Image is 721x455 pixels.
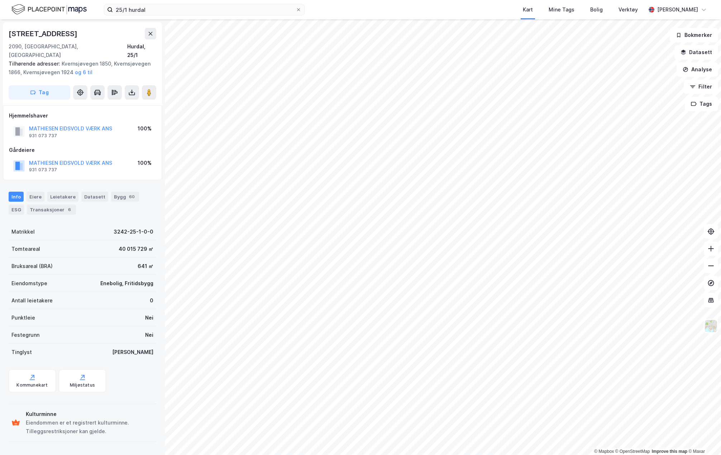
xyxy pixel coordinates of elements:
[677,62,718,77] button: Analyse
[70,382,95,388] div: Miljøstatus
[657,5,698,14] div: [PERSON_NAME]
[670,28,718,42] button: Bokmerker
[27,192,44,202] div: Eiere
[81,192,108,202] div: Datasett
[619,5,638,14] div: Verktøy
[29,167,57,173] div: 931 073 737
[111,192,139,202] div: Bygg
[9,59,151,77] div: Kvernsjøvegen 1850, Kvernsjøvegen 1866, Kvernsjøvegen 1924
[66,206,73,213] div: 6
[138,124,152,133] div: 100%
[112,348,153,356] div: [PERSON_NAME]
[128,193,136,200] div: 60
[11,3,87,16] img: logo.f888ab2527a4732fd821a326f86c7f29.svg
[150,296,153,305] div: 0
[9,111,156,120] div: Hjemmelshaver
[138,159,152,167] div: 100%
[674,45,718,59] button: Datasett
[685,97,718,111] button: Tags
[684,80,718,94] button: Filter
[11,279,47,288] div: Eiendomstype
[9,85,70,100] button: Tag
[119,245,153,253] div: 40 015 729 ㎡
[685,421,721,455] iframe: Chat Widget
[594,449,614,454] a: Mapbox
[11,313,35,322] div: Punktleie
[127,42,156,59] div: Hurdal, 25/1
[29,133,57,139] div: 931 073 737
[11,296,53,305] div: Antall leietakere
[11,245,40,253] div: Tomteareal
[9,146,156,154] div: Gårdeiere
[9,205,24,215] div: ESG
[11,262,53,270] div: Bruksareal (BRA)
[523,5,533,14] div: Kart
[9,28,79,39] div: [STREET_ADDRESS]
[27,205,76,215] div: Transaksjoner
[113,4,296,15] input: Søk på adresse, matrikkel, gårdeiere, leietakere eller personer
[590,5,603,14] div: Bolig
[16,382,48,388] div: Kommunekart
[685,421,721,455] div: Kontrollprogram for chat
[652,449,687,454] a: Improve this map
[145,313,153,322] div: Nei
[11,227,35,236] div: Matrikkel
[47,192,78,202] div: Leietakere
[11,348,32,356] div: Tinglyst
[615,449,650,454] a: OpenStreetMap
[549,5,574,14] div: Mine Tags
[100,279,153,288] div: Enebolig, Fritidsbygg
[138,262,153,270] div: 641 ㎡
[9,192,24,202] div: Info
[26,418,153,436] div: Eiendommen er et registrert kulturminne. Tilleggsrestriksjoner kan gjelde.
[26,410,153,418] div: Kulturminne
[114,227,153,236] div: 3242-25-1-0-0
[145,331,153,339] div: Nei
[704,319,718,333] img: Z
[9,42,127,59] div: 2090, [GEOGRAPHIC_DATA], [GEOGRAPHIC_DATA]
[11,331,39,339] div: Festegrunn
[9,61,62,67] span: Tilhørende adresser:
